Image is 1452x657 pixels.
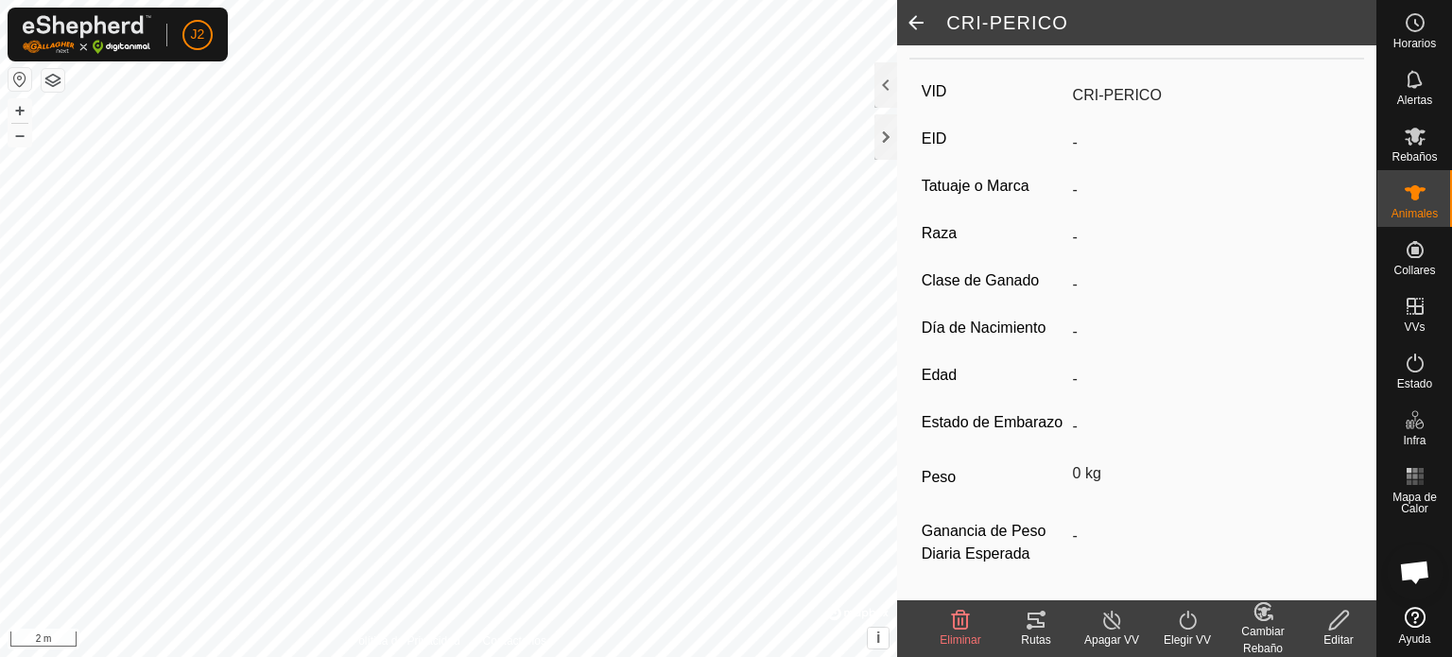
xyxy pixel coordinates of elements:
[868,628,889,648] button: i
[9,124,31,147] button: –
[922,316,1065,340] label: Día de Nacimiento
[1149,631,1225,648] div: Elegir VV
[922,363,1065,388] label: Edad
[1391,151,1437,163] span: Rebaños
[351,632,459,649] a: Política de Privacidad
[1074,631,1149,648] div: Apagar VV
[922,458,1065,497] label: Peso
[1397,378,1432,389] span: Estado
[1225,623,1301,657] div: Cambiar Rebaño
[922,410,1065,435] label: Estado de Embarazo
[1399,633,1431,645] span: Ayuda
[1301,631,1376,648] div: Editar
[922,174,1065,199] label: Tatuaje o Marca
[191,25,205,44] span: J2
[922,268,1065,293] label: Clase de Ganado
[1382,492,1447,514] span: Mapa de Calor
[922,520,1065,565] label: Ganancia de Peso Diaria Esperada
[940,633,980,647] span: Eliminar
[483,632,546,649] a: Contáctenos
[1397,95,1432,106] span: Alertas
[1391,208,1438,219] span: Animales
[1377,599,1452,652] a: Ayuda
[946,11,1376,34] h2: CRI-PERICO
[876,630,880,646] span: i
[1403,435,1426,446] span: Infra
[998,631,1074,648] div: Rutas
[9,68,31,91] button: Restablecer Mapa
[1404,321,1425,333] span: VVs
[922,127,1065,151] label: EID
[1387,544,1443,600] a: Chat abierto
[922,79,1065,104] label: VID
[922,221,1065,246] label: Raza
[23,15,151,54] img: Logo Gallagher
[9,99,31,122] button: +
[1393,38,1436,49] span: Horarios
[1393,265,1435,276] span: Collares
[42,69,64,92] button: Capas del Mapa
